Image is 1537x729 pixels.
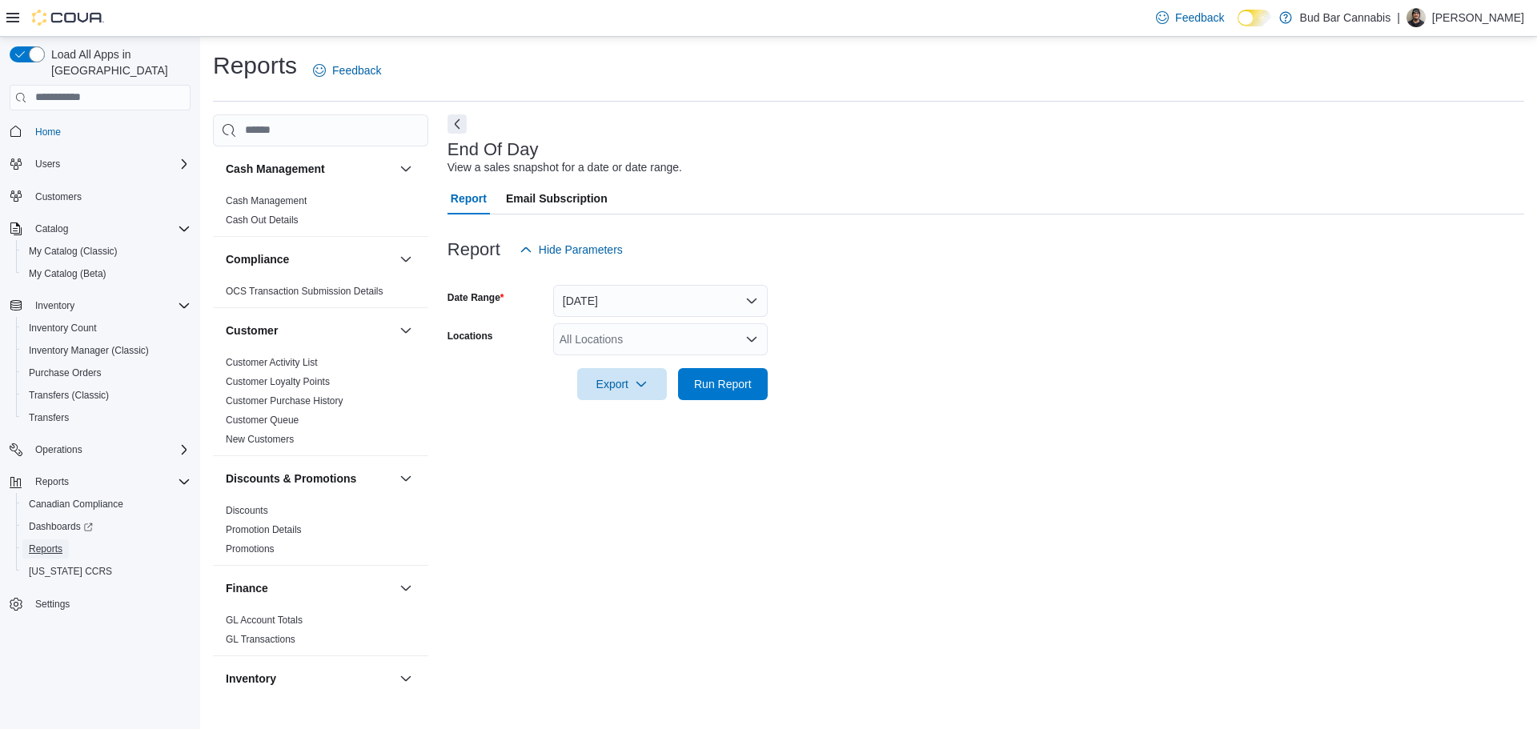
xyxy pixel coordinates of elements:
[29,122,67,142] a: Home
[22,363,191,383] span: Purchase Orders
[226,614,303,627] span: GL Account Totals
[226,322,393,338] button: Customer
[226,395,343,407] a: Customer Purchase History
[29,219,191,238] span: Catalog
[307,54,387,86] a: Feedback
[539,242,623,258] span: Hide Parameters
[226,543,275,555] a: Promotions
[694,376,752,392] span: Run Report
[226,504,268,517] span: Discounts
[22,539,69,559] a: Reports
[396,469,415,488] button: Discounts & Promotions
[226,634,295,645] a: GL Transactions
[226,251,289,267] h3: Compliance
[226,580,268,596] h3: Finance
[226,471,356,487] h3: Discounts & Promotions
[29,245,118,258] span: My Catalog (Classic)
[226,356,318,369] span: Customer Activity List
[447,240,500,259] h3: Report
[22,318,191,338] span: Inventory Count
[447,114,467,134] button: Next
[226,633,295,646] span: GL Transactions
[447,159,682,176] div: View a sales snapshot for a date or date range.
[3,439,197,461] button: Operations
[29,498,123,511] span: Canadian Compliance
[16,538,197,560] button: Reports
[226,214,299,226] a: Cash Out Details
[226,433,294,446] span: New Customers
[1238,26,1238,27] span: Dark Mode
[226,415,299,426] a: Customer Queue
[29,520,93,533] span: Dashboards
[29,154,66,174] button: Users
[226,376,330,387] a: Customer Loyalty Points
[16,493,197,515] button: Canadian Compliance
[35,222,68,235] span: Catalog
[29,565,112,578] span: [US_STATE] CCRS
[29,367,102,379] span: Purchase Orders
[226,357,318,368] a: Customer Activity List
[16,560,197,583] button: [US_STATE] CCRS
[332,62,381,78] span: Feedback
[22,341,191,360] span: Inventory Manager (Classic)
[35,475,69,488] span: Reports
[16,240,197,262] button: My Catalog (Classic)
[22,318,103,338] a: Inventory Count
[396,321,415,340] button: Customer
[3,185,197,208] button: Customers
[29,595,76,614] a: Settings
[226,161,393,177] button: Cash Management
[29,440,89,459] button: Operations
[226,671,276,687] h3: Inventory
[447,140,539,159] h3: End Of Day
[32,10,104,26] img: Cova
[3,592,197,615] button: Settings
[29,440,191,459] span: Operations
[16,515,197,538] a: Dashboards
[16,384,197,407] button: Transfers (Classic)
[506,182,608,214] span: Email Subscription
[1397,8,1400,27] p: |
[213,611,428,655] div: Finance
[745,333,758,346] button: Open list of options
[226,434,294,445] a: New Customers
[226,161,325,177] h3: Cash Management
[22,408,191,427] span: Transfers
[29,154,191,174] span: Users
[1407,8,1426,27] div: Eric B
[587,368,657,400] span: Export
[3,218,197,240] button: Catalog
[3,153,197,175] button: Users
[29,122,191,142] span: Home
[553,285,768,317] button: [DATE]
[29,411,69,424] span: Transfers
[226,524,302,535] a: Promotion Details
[213,353,428,455] div: Customer
[35,190,82,203] span: Customers
[22,408,75,427] a: Transfers
[226,615,303,626] a: GL Account Totals
[396,159,415,178] button: Cash Management
[226,375,330,388] span: Customer Loyalty Points
[226,505,268,516] a: Discounts
[16,317,197,339] button: Inventory Count
[3,294,197,317] button: Inventory
[35,598,70,611] span: Settings
[226,580,393,596] button: Finance
[213,50,297,82] h1: Reports
[29,187,88,206] a: Customers
[16,262,197,285] button: My Catalog (Beta)
[226,523,302,536] span: Promotion Details
[396,579,415,598] button: Finance
[16,362,197,384] button: Purchase Orders
[22,495,130,514] a: Canadian Compliance
[226,286,383,297] a: OCS Transaction Submission Details
[16,339,197,362] button: Inventory Manager (Classic)
[16,407,197,429] button: Transfers
[29,594,191,614] span: Settings
[22,386,191,405] span: Transfers (Classic)
[29,296,191,315] span: Inventory
[447,330,493,342] label: Locations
